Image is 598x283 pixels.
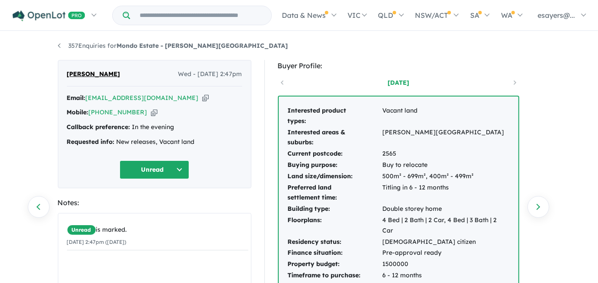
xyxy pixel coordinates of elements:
a: [DATE] [361,78,435,87]
td: Preferred land settlement time: [287,182,382,204]
strong: Requested info: [67,138,115,146]
span: Unread [67,225,96,235]
input: Try estate name, suburb, builder or developer [132,6,270,25]
td: Land size/dimension: [287,171,382,182]
td: 4 Bed | 2 Bath | 2 Car, 4 Bed | 3 Bath | 2 Car [382,215,510,236]
a: [EMAIL_ADDRESS][DOMAIN_NAME] [86,94,199,102]
strong: Mobile: [67,108,89,116]
td: [DEMOGRAPHIC_DATA] citizen [382,236,510,248]
td: Buy to relocate [382,160,510,171]
img: Openlot PRO Logo White [13,10,85,21]
td: Vacant land [382,105,510,127]
td: Timeframe to purchase: [287,270,382,281]
span: esayers@... [538,11,575,20]
strong: Callback preference: [67,123,130,131]
td: Residency status: [287,236,382,248]
td: Interested product types: [287,105,382,127]
small: [DATE] 2:47pm ([DATE]) [67,239,127,245]
td: Pre-approval ready [382,247,510,259]
a: [PHONE_NUMBER] [89,108,147,116]
td: Building type: [287,203,382,215]
div: New releases, Vacant land [67,137,242,147]
td: 6 - 12 months [382,270,510,281]
td: Floorplans: [287,215,382,236]
div: Notes: [58,197,251,209]
span: Wed - [DATE] 2:47pm [178,69,242,80]
strong: Mondo Estate - [PERSON_NAME][GEOGRAPHIC_DATA] [117,42,288,50]
td: 2565 [382,148,510,160]
td: Interested areas & suburbs: [287,127,382,149]
td: 500m² - 699m², 400m² - 499m² [382,171,510,182]
td: Current postcode: [287,148,382,160]
div: Buyer Profile: [278,60,519,72]
td: Property budget: [287,259,382,270]
td: [PERSON_NAME][GEOGRAPHIC_DATA] [382,127,510,149]
nav: breadcrumb [58,41,541,51]
button: Copy [202,93,209,103]
td: Buying purpose: [287,160,382,171]
strong: Email: [67,94,86,102]
span: [PERSON_NAME] [67,69,120,80]
button: Copy [151,108,157,117]
td: 1500000 [382,259,510,270]
a: 357Enquiries forMondo Estate - [PERSON_NAME][GEOGRAPHIC_DATA] [58,42,288,50]
div: is marked. [67,225,248,235]
div: In the evening [67,122,242,133]
button: Unread [120,160,189,179]
td: Titling in 6 - 12 months [382,182,510,204]
td: Finance situation: [287,247,382,259]
td: Double storey home [382,203,510,215]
